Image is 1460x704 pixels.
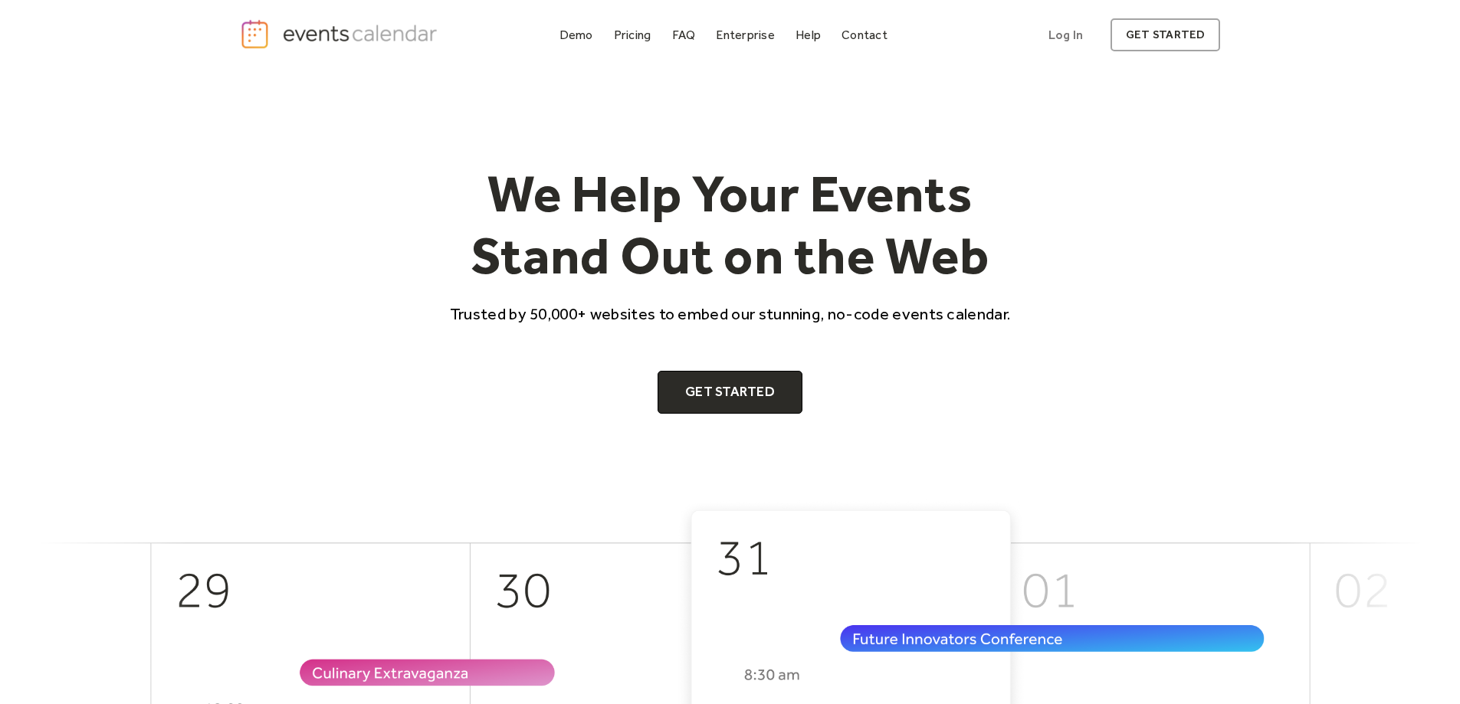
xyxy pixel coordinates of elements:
[710,25,780,45] a: Enterprise
[672,31,696,39] div: FAQ
[553,25,599,45] a: Demo
[658,371,802,414] a: Get Started
[608,25,658,45] a: Pricing
[835,25,894,45] a: Contact
[842,31,887,39] div: Contact
[789,25,827,45] a: Help
[614,31,651,39] div: Pricing
[796,31,821,39] div: Help
[716,31,774,39] div: Enterprise
[1111,18,1220,51] a: get started
[240,18,442,50] a: home
[436,162,1025,287] h1: We Help Your Events Stand Out on the Web
[559,31,593,39] div: Demo
[436,303,1025,325] p: Trusted by 50,000+ websites to embed our stunning, no-code events calendar.
[666,25,702,45] a: FAQ
[1033,18,1098,51] a: Log In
